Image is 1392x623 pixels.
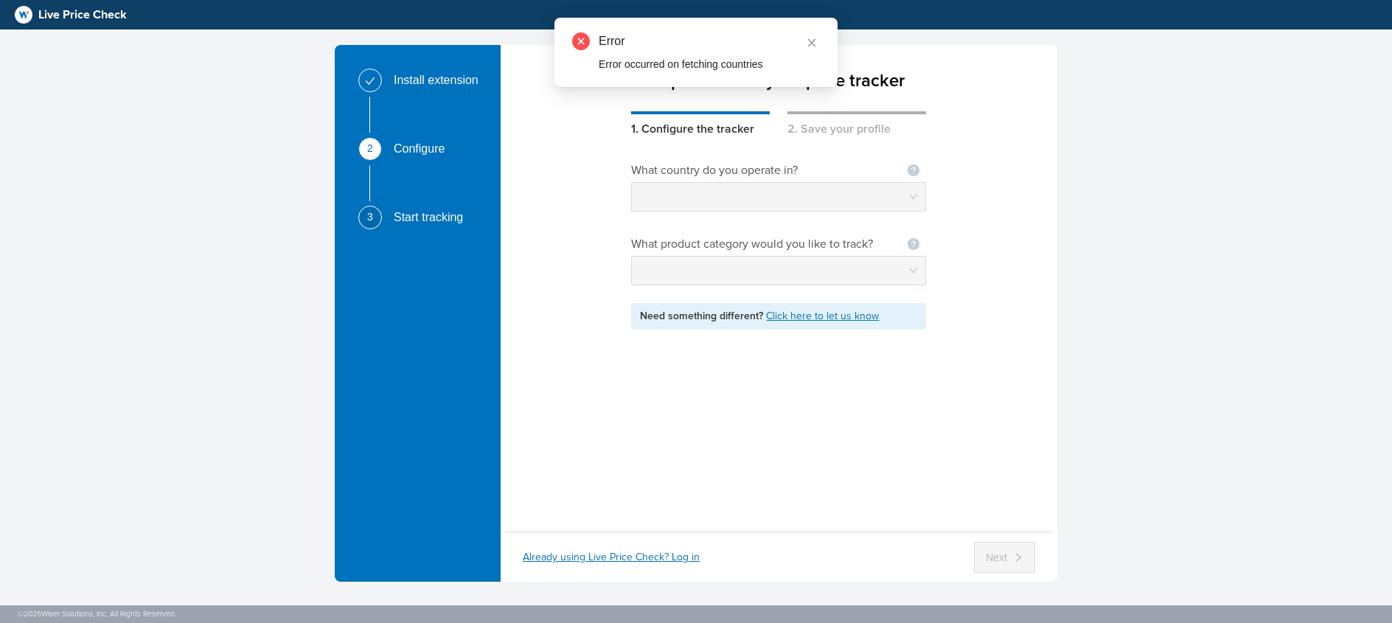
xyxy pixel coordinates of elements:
[572,32,590,50] span: close-circle
[631,235,888,253] div: What product category would you like to track?
[367,143,373,153] span: 2
[394,69,490,92] div: Install extension
[787,111,926,138] div: 2. Save your profile
[766,310,879,322] a: Click here to let us know
[38,6,127,24] span: Live Price Check
[908,164,919,176] span: question-circle
[640,310,766,322] span: Need something different?
[365,76,375,86] span: check
[394,206,475,229] div: Start tracking
[631,161,815,179] div: What country do you operate in?
[807,38,817,48] span: close
[908,238,919,250] span: question-circle
[631,111,770,138] div: 1. Configure the tracker
[523,550,700,565] div: Already using Live Price Check? Log in
[367,212,373,222] span: 3
[394,137,456,161] div: Configure
[599,56,820,72] div: Error occurred on fetching countries
[599,32,820,50] div: Error
[15,6,32,24] img: logo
